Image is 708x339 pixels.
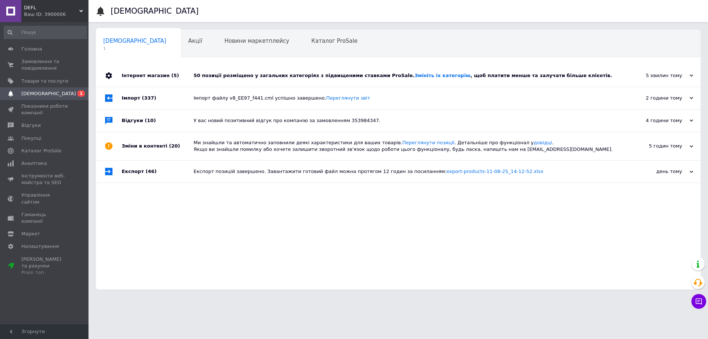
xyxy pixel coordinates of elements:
[145,118,156,123] span: (10)
[24,11,88,18] div: Ваш ID: 3900006
[77,90,85,97] span: 1
[21,148,61,154] span: Каталог ProSale
[534,140,552,145] a: довідці
[194,139,619,153] div: Ми знайшли та автоматично заповнили деякі характеристики для ваших товарів. . Детальніше про функ...
[619,95,693,101] div: 2 години тому
[21,160,47,167] span: Аналітика
[146,169,157,174] span: (46)
[21,192,68,205] span: Управління сайтом
[122,65,194,87] div: Інтернет магазин
[103,46,166,51] span: 1
[21,78,68,84] span: Товари та послуги
[619,72,693,79] div: 5 хвилин тому
[21,269,68,276] div: Prom топ
[21,231,40,237] span: Маркет
[21,58,68,72] span: Замовлення та повідомлення
[122,110,194,132] div: Відгуки
[103,38,166,44] span: [DEMOGRAPHIC_DATA]
[21,211,68,225] span: Гаманець компанії
[447,169,544,174] a: export-products-11-08-25_14-12-52.xlsx
[142,95,156,101] span: (337)
[194,168,619,175] div: Експорт позицій завершено. Завантажити готовий файл можна протягом 12 годин за посиланням:
[24,4,79,11] span: DEFL
[619,117,693,124] div: 4 години тому
[122,87,194,109] div: Імпорт
[224,38,289,44] span: Новини маркетплейсу
[171,73,179,78] span: (5)
[402,140,454,145] a: Переглянути позиції
[122,160,194,183] div: Експорт
[169,143,180,149] span: (20)
[414,73,470,78] a: Змініть їх категорію
[111,7,199,15] h1: [DEMOGRAPHIC_DATA]
[194,72,619,79] div: 50 позиції розміщено у загальних категоріях з підвищеними ставками ProSale. , щоб платити менше т...
[21,122,41,129] span: Відгуки
[21,256,68,276] span: [PERSON_NAME] та рахунки
[4,26,87,39] input: Пошук
[21,173,68,186] span: Інструменти веб-майстра та SEO
[619,143,693,149] div: 5 годин тому
[21,46,42,52] span: Головна
[122,132,194,160] div: Зміни в контенті
[21,90,76,97] span: [DEMOGRAPHIC_DATA]
[194,95,619,101] div: Імпорт файлу v8_EE97_f441.cml успішно завершено.
[21,135,41,142] span: Покупці
[619,168,693,175] div: день тому
[691,294,706,309] button: Чат з покупцем
[311,38,357,44] span: Каталог ProSale
[21,103,68,116] span: Показники роботи компанії
[188,38,202,44] span: Акції
[326,95,370,101] a: Переглянути звіт
[194,117,619,124] div: У вас новий позитивний відгук про компанію за замовленням 353984347.
[21,243,59,250] span: Налаштування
